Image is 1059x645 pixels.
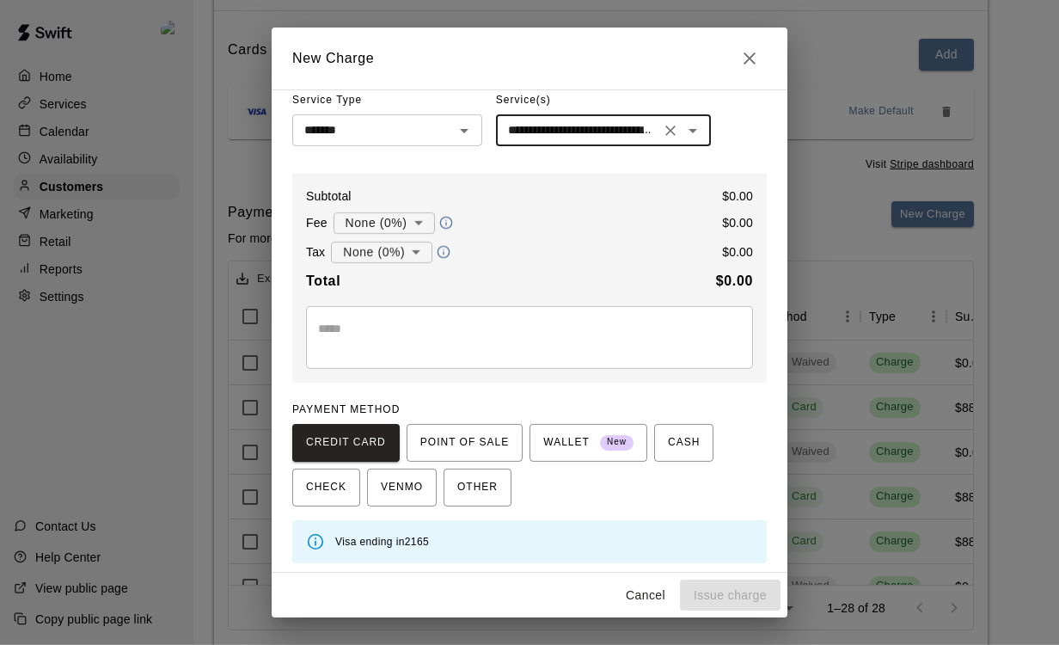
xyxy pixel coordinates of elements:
span: VENMO [381,474,423,501]
div: None (0%) [334,207,435,239]
span: Service(s) [496,87,551,114]
p: Subtotal [306,187,352,205]
button: WALLET New [529,424,647,462]
span: POINT OF SALE [420,429,509,457]
button: OTHER [444,469,511,507]
button: VENMO [367,469,437,507]
button: Clear [658,119,683,143]
b: $ 0.00 [716,273,753,288]
span: PAYMENT METHOD [292,403,400,415]
button: CREDIT CARD [292,424,400,462]
p: $ 0.00 [722,187,753,205]
b: Total [306,273,340,288]
p: Fee [306,214,327,231]
button: CASH [654,424,713,462]
p: $ 0.00 [722,214,753,231]
button: Open [681,119,705,143]
span: New [600,431,634,454]
p: Tax [306,243,325,261]
button: CHECK [292,469,360,507]
div: None (0%) [331,236,432,268]
button: Cancel [618,580,673,611]
span: Visa ending in 2165 [335,536,429,548]
p: $ 0.00 [722,243,753,261]
span: CREDIT CARD [306,429,386,457]
span: OTHER [457,474,498,501]
button: POINT OF SALE [407,424,523,462]
button: Close [732,41,767,76]
span: Service Type [292,87,482,114]
button: Open [452,119,476,143]
h2: New Charge [272,28,787,89]
span: CHECK [306,474,346,501]
span: WALLET [543,429,634,457]
span: CASH [668,429,700,457]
